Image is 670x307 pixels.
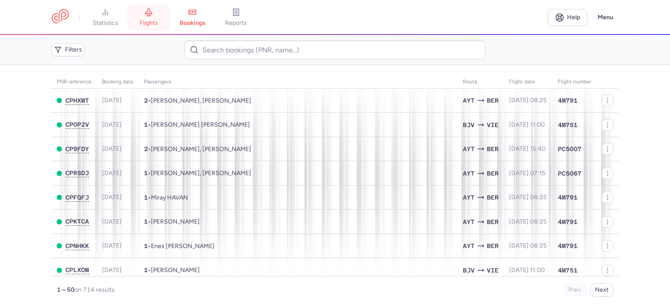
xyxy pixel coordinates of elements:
span: [DATE] [102,121,122,128]
span: AYT [463,241,475,251]
span: BER [487,241,499,251]
span: BER [487,96,499,105]
span: on 714 results [75,286,115,293]
span: [DATE] 11:00 [509,121,545,128]
span: • [144,218,200,225]
th: Booking date [97,76,139,89]
button: CPNHKK [65,242,89,250]
span: 1 [144,194,148,201]
span: [DATE] 08:25 [509,242,547,249]
span: AYT [463,144,475,154]
span: [DATE] 08:25 [509,218,547,225]
span: [DATE] 07:15 [509,169,545,177]
a: CitizenPlane red outlined logo [51,9,69,25]
span: BJV [463,266,475,275]
span: AYT [463,96,475,105]
span: 1 [144,242,148,249]
a: statistics [83,8,127,27]
span: Filters [65,46,82,53]
span: flights [140,19,158,27]
span: BER [487,193,499,202]
span: BER [487,144,499,154]
span: statistics [92,19,118,27]
span: • [144,242,215,250]
span: [DATE] [102,97,122,104]
span: CPRSDJ [65,169,89,176]
strong: 1 – 50 [57,286,75,293]
button: CP9FDY [65,145,89,153]
span: 4M791 [558,96,578,105]
span: 4M791 [558,193,578,202]
button: Filters [51,43,85,56]
span: Enes Halil OEZER [151,242,215,250]
span: BJV [463,120,475,130]
a: Help [548,9,587,26]
button: CPKTCA [65,218,89,225]
span: [DATE] 08:25 [509,97,547,104]
span: 4M751 [558,121,578,129]
span: [DATE] 11:00 [509,266,545,274]
span: [DATE] [102,266,122,274]
span: 4M791 [558,217,578,226]
span: [DATE] [102,169,122,177]
th: Passengers [139,76,458,89]
span: [DATE] [102,145,122,152]
span: • [144,194,188,201]
span: reports [225,19,247,27]
span: • [144,121,250,128]
span: 1 [144,169,148,176]
button: CPOP2V [65,121,89,128]
span: • [144,145,251,153]
span: [DATE] [102,218,122,225]
span: 1 [144,266,148,273]
span: [DATE] 08:25 [509,193,547,201]
span: Julia WEBER [151,218,200,225]
span: BER [487,217,499,227]
a: flights [127,8,171,27]
input: Search bookings (PNR, name...) [185,40,485,59]
button: CPLXOW [65,266,89,274]
span: AYT [463,169,475,178]
span: Miray HAVAN [151,194,188,201]
span: • [144,97,251,104]
span: Fatma Lerzan YAZICI [151,121,250,128]
span: Help [567,14,580,21]
span: 2 [144,97,148,104]
span: 4M751 [558,266,578,275]
span: VIE [487,120,499,130]
span: 4M791 [558,241,578,250]
button: Menu [592,9,619,26]
span: Mazlum DEMIR [151,266,200,274]
span: PC5007 [558,145,581,153]
span: Konrad CIPORA, Angelika MISZCZYK [151,97,251,104]
span: Batuhan KARADENIZ, Aleyna KARADENIZ [151,145,251,153]
span: bookings [180,19,205,27]
span: [DATE] [102,193,122,201]
a: bookings [171,8,214,27]
a: reports [214,8,258,27]
span: [DATE] 15:40 [509,145,546,152]
button: Prev. [564,283,587,297]
span: • [144,169,251,177]
span: • [144,266,200,274]
span: PC5067 [558,169,581,178]
th: Route [458,76,504,89]
span: 1 [144,121,148,128]
th: PNR reference [51,76,97,89]
span: VIE [487,266,499,275]
button: CPHXWT [65,97,89,104]
span: 2 [144,145,148,152]
span: [DATE] [102,242,122,249]
span: BER [487,169,499,178]
span: AYT [463,193,475,202]
th: Flight number [553,76,597,89]
button: Next [590,283,613,297]
button: CPRSDJ [65,169,89,177]
button: CPFQFJ [65,194,89,201]
span: Tatjana BECK, Ilyas BECK [151,169,251,177]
